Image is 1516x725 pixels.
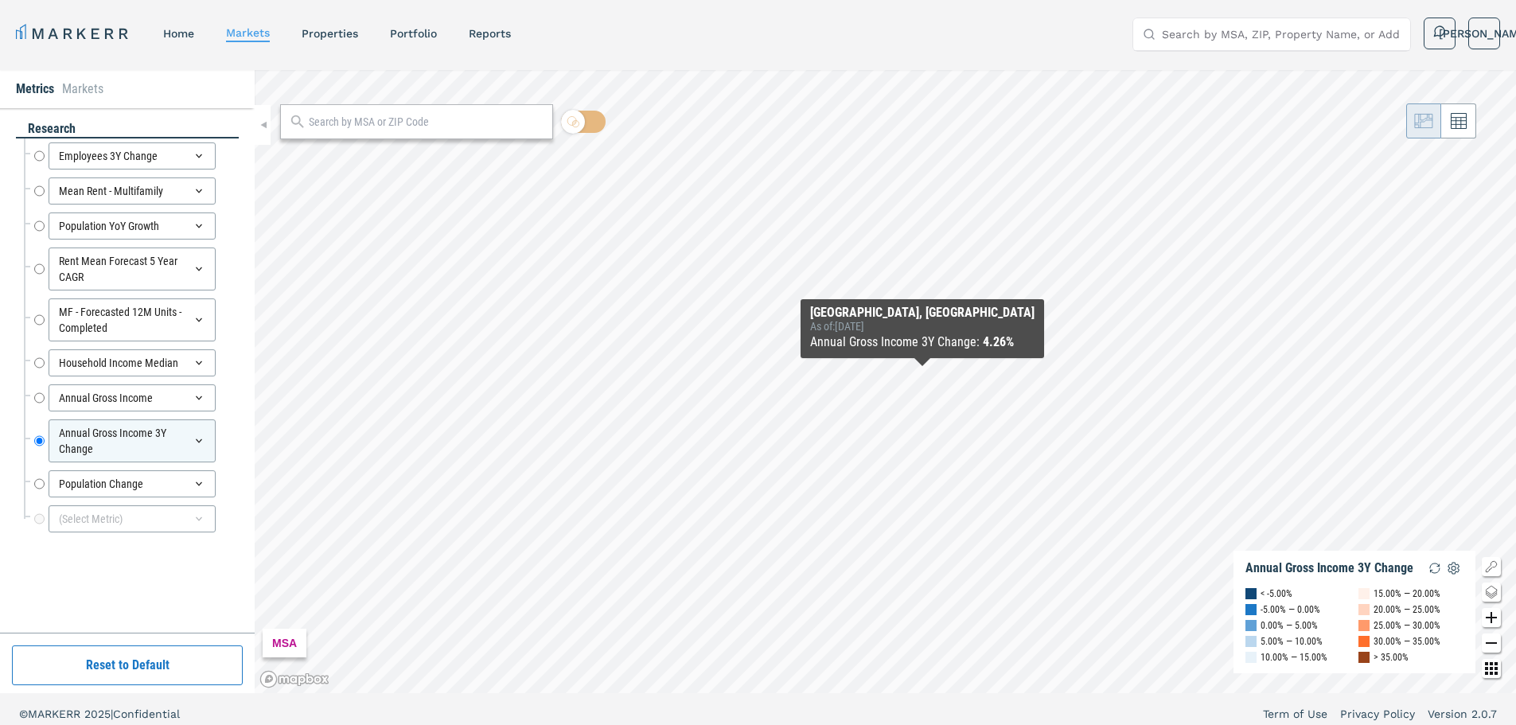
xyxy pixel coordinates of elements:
li: Markets [62,80,103,99]
span: © [19,707,28,720]
div: Household Income Median [49,349,216,376]
input: Search by MSA or ZIP Code [309,114,544,131]
a: MARKERR [16,22,131,45]
div: 20.00% — 25.00% [1374,602,1440,618]
a: Term of Use [1263,706,1327,722]
div: 0.00% — 5.00% [1261,618,1318,633]
img: Reload Legend [1425,559,1444,578]
a: properties [302,27,358,40]
div: MF - Forecasted 12M Units - Completed [49,298,216,341]
div: Population Change [49,470,216,497]
div: research [16,120,239,138]
div: As of : [DATE] [810,320,1035,333]
input: Search by MSA, ZIP, Property Name, or Address [1162,18,1401,50]
div: Map Tooltip Content [810,306,1035,352]
a: markets [226,26,270,39]
div: 15.00% — 20.00% [1374,586,1440,602]
div: Population YoY Growth [49,212,216,240]
button: Reset to Default [12,645,243,685]
div: Rent Mean Forecast 5 Year CAGR [49,248,216,290]
a: Portfolio [390,27,437,40]
button: Other options map button [1482,659,1501,678]
div: Annual Gross Income [49,384,216,411]
div: < -5.00% [1261,586,1292,602]
span: Confidential [113,707,180,720]
a: home [163,27,194,40]
img: Settings [1444,559,1463,578]
div: Mean Rent - Multifamily [49,177,216,205]
div: -5.00% — 0.00% [1261,602,1320,618]
a: reports [469,27,511,40]
div: MSA [263,629,306,657]
div: (Select Metric) [49,505,216,532]
span: 2025 | [84,707,113,720]
div: Annual Gross Income 3Y Change [49,419,216,462]
div: 10.00% — 15.00% [1261,649,1327,665]
button: Change style map button [1482,583,1501,602]
div: 25.00% — 30.00% [1374,618,1440,633]
li: Metrics [16,80,54,99]
div: [GEOGRAPHIC_DATA], [GEOGRAPHIC_DATA] [810,306,1035,320]
div: Annual Gross Income 3Y Change : [810,333,1035,352]
div: 30.00% — 35.00% [1374,633,1440,649]
button: Zoom out map button [1482,633,1501,653]
button: Zoom in map button [1482,608,1501,627]
a: Privacy Policy [1340,706,1415,722]
canvas: Map [255,70,1516,693]
button: Show/Hide Legend Map Button [1482,557,1501,576]
span: MARKERR [28,707,84,720]
div: Annual Gross Income 3Y Change [1245,560,1413,576]
div: > 35.00% [1374,649,1409,665]
b: 4.26% [983,334,1014,349]
a: Mapbox logo [259,670,329,688]
div: Employees 3Y Change [49,142,216,170]
div: 5.00% — 10.00% [1261,633,1323,649]
a: Version 2.0.7 [1428,706,1497,722]
button: [PERSON_NAME] [1468,18,1500,49]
